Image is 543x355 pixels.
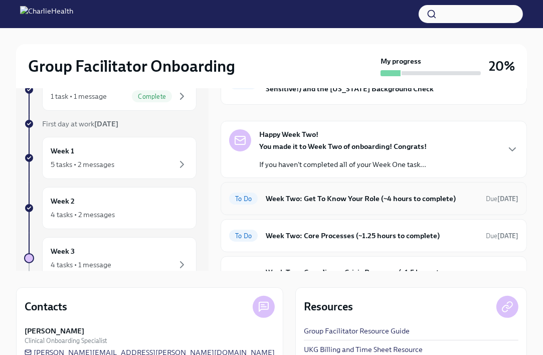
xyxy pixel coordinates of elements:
[51,260,111,270] div: 4 tasks • 1 message
[51,210,115,220] div: 4 tasks • 2 messages
[229,228,518,244] a: To DoWeek Two: Core Processes (~1.25 hours to complete)Due[DATE]
[24,119,197,129] a: First day at work[DATE]
[42,119,118,128] span: First day at work
[304,299,353,314] h4: Resources
[266,230,478,241] h6: Week Two: Core Processes (~1.25 hours to complete)
[259,159,427,169] p: If you haven't completed all of your Week One task...
[489,57,515,75] h3: 20%
[51,91,107,101] div: 1 task • 1 message
[51,196,75,207] h6: Week 2
[132,93,172,100] span: Complete
[486,194,518,204] span: August 18th, 2025 10:00
[24,187,197,229] a: Week 24 tasks • 2 messages
[486,232,518,240] span: Due
[25,299,67,314] h4: Contacts
[229,191,518,207] a: To DoWeek Two: Get To Know Your Role (~4 hours to complete)Due[DATE]
[94,119,118,128] strong: [DATE]
[229,232,258,240] span: To Do
[497,232,518,240] strong: [DATE]
[304,326,410,336] a: Group Facilitator Resource Guide
[24,69,197,111] a: Week -11 task • 1 messageComplete
[28,56,235,76] h2: Group Facilitator Onboarding
[266,267,478,289] h6: Week Two: Compliance Crisis Response (~1.5 hours to complete)
[304,344,423,354] a: UKG Billing and Time Sheet Resource
[25,336,107,345] span: Clinical Onboarding Specialist
[51,145,74,156] h6: Week 1
[51,246,75,257] h6: Week 3
[381,56,421,66] strong: My progress
[497,195,518,203] strong: [DATE]
[24,237,197,279] a: Week 34 tasks • 1 message
[51,159,114,169] div: 5 tasks • 2 messages
[20,6,73,22] img: CharlieHealth
[486,231,518,241] span: August 18th, 2025 10:00
[24,137,197,179] a: Week 15 tasks • 2 messages
[229,195,258,203] span: To Do
[486,195,518,203] span: Due
[259,129,318,139] strong: Happy Week Two!
[229,265,518,291] a: Week Two: Compliance Crisis Response (~1.5 hours to complete)
[266,193,478,204] h6: Week Two: Get To Know Your Role (~4 hours to complete)
[259,142,427,151] strong: You made it to Week Two of onboarding! Congrats!
[25,326,84,336] strong: [PERSON_NAME]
